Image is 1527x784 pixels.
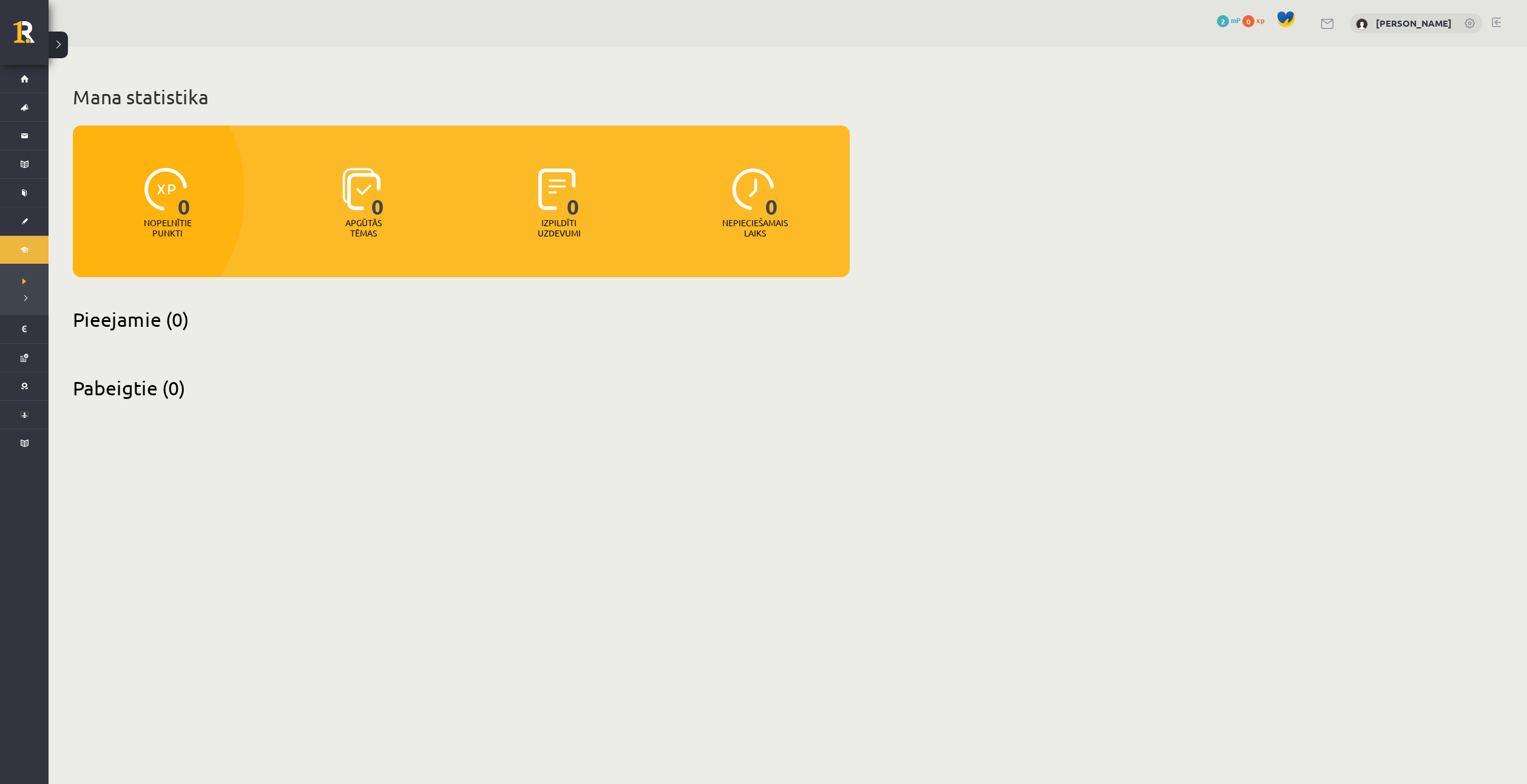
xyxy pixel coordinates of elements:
[722,218,788,238] p: Nepieciešamais laiks
[73,85,850,109] h1: Mana statistika
[73,376,850,400] h2: Pabeigtie (0)
[567,168,580,218] span: 0
[1217,15,1241,25] a: 2 mP
[1217,15,1229,27] span: 2
[538,168,576,210] img: icon-completed-tasks-ad58ae20a441b2904462921112bc710f1caf180af7a3daa7317a5a94f2d26646.svg
[1242,15,1254,27] span: 0
[73,307,850,331] h2: Pieejamie (0)
[1231,15,1241,25] span: mP
[144,168,187,210] img: icon-xp-0682a9bc20223a9ccc6f5883a126b849a74cddfe5390d2b41b4391c66f2066e7.svg
[342,168,381,210] img: icon-learned-topics-4a711ccc23c960034f471b6e78daf4a3bad4a20eaf4de84257b87e66633f6470.svg
[1256,15,1264,25] span: xp
[765,168,778,218] span: 0
[178,168,191,218] span: 0
[1242,15,1270,25] a: 0 xp
[732,168,774,210] img: icon-clock-7be60019b62300814b6bd22b8e044499b485619524d84068768e800edab66f18.svg
[13,21,49,52] a: Rīgas 1. Tālmācības vidusskola
[371,168,384,218] span: 0
[144,218,192,238] p: Nopelnītie punkti
[1376,17,1452,29] a: [PERSON_NAME]
[340,218,387,238] p: Apgūtās tēmas
[535,218,583,238] p: Izpildīti uzdevumi
[1356,18,1368,30] img: Maksims Baltais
